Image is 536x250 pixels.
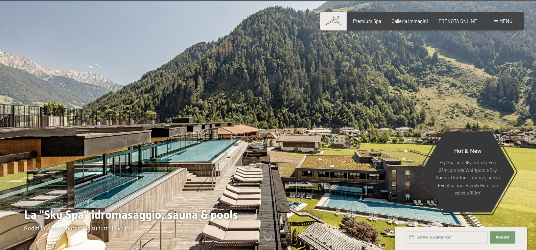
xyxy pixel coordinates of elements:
span: Menu [499,18,512,24]
a: Galleria immagini [392,18,428,24]
a: PRENOTA ONLINE [439,18,477,24]
span: Avanti [496,235,509,240]
button: Avanti [490,231,515,244]
span: Hot & New [454,147,482,154]
a: Premium Spa [353,18,381,24]
p: Sky Spa con Sky infinity Pool 23m, grande Whirlpool e Sky Sauna, Outdoor Lounge, nuova Event saun... [436,159,500,197]
span: Richiesta express [395,220,424,225]
a: Hot & New Sky Spa con Sky infinity Pool 23m, grande Whirlpool e Sky Sauna, Outdoor Lounge, nuova ... [421,131,515,213]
